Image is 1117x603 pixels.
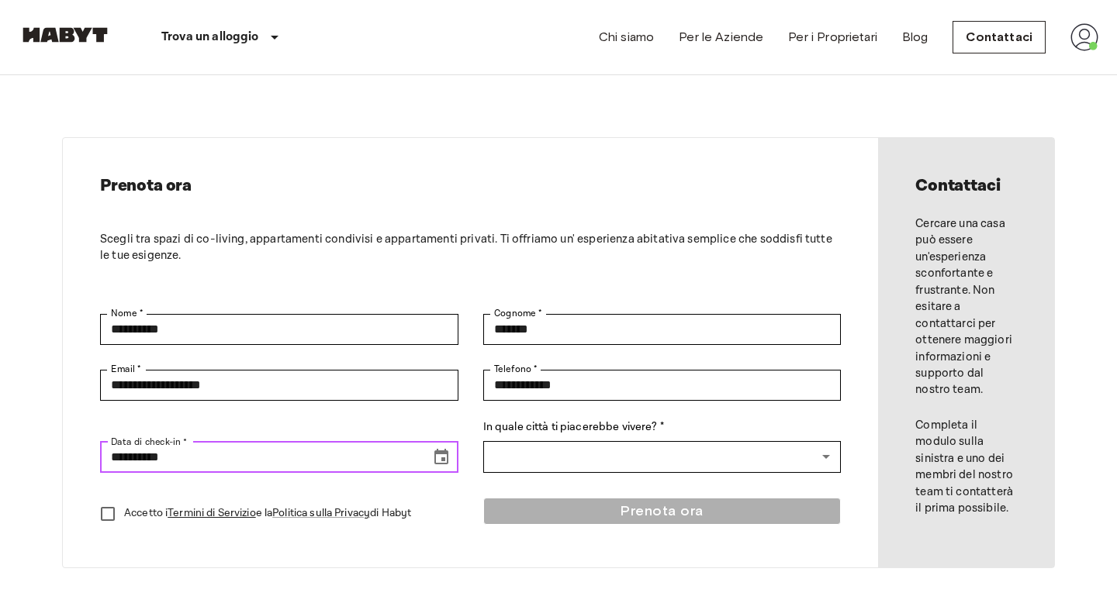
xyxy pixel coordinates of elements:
[915,175,1017,197] h2: Contattaci
[915,215,1017,398] p: Cercare una casa può essere un'esperienza sconfortante e frustrante. Non esitare a contattarci pe...
[915,417,1017,517] p: Completa il modulo sulla sinistra e uno dei membri del nostro team ti contatterà il prima possibile.
[161,28,259,47] p: Trova un alloggio
[100,231,841,264] p: Scegli tra spazi di co-living, appartamenti condivisi e appartamenti privati. Ti offriamo un' esp...
[111,363,141,376] label: Email *
[902,28,929,47] a: Blog
[788,28,877,47] a: Per i Proprietari
[111,307,143,320] label: Nome *
[483,419,842,436] label: In quale città ti piacerebbe vivere? *
[272,506,370,520] a: Politica sulla Privacy
[19,27,112,43] img: Habyt
[100,175,841,197] h2: Prenota ora
[494,307,542,320] label: Cognome *
[426,442,457,473] button: Choose date, selected date is Sep 19, 2025
[124,505,411,522] p: Accetto i e la di Habyt
[1070,23,1098,51] img: avatar
[679,28,763,47] a: Per le Aziende
[168,506,256,520] a: Termini di Servizio
[599,28,654,47] a: Chi siamo
[494,363,537,376] label: Telefono *
[111,435,187,449] label: Data di check-in
[953,21,1046,53] a: Contattaci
